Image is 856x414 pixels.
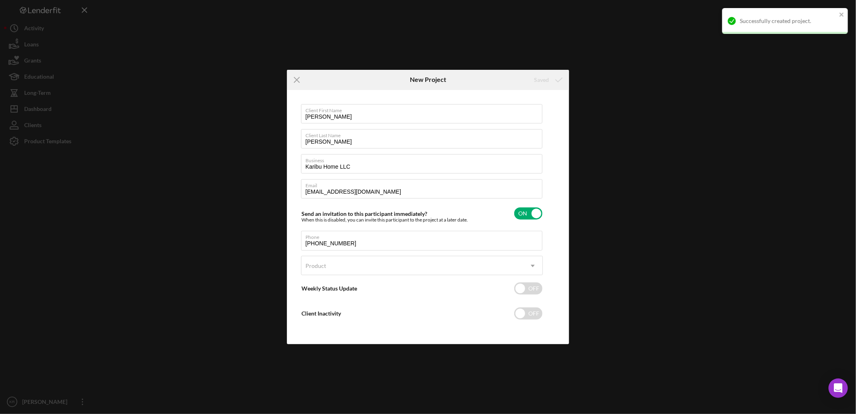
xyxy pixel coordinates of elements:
div: When this is disabled, you can invite this participant to the project at a later date. [301,217,468,223]
button: Saved [526,72,569,88]
label: Phone [305,231,542,240]
div: Open Intercom Messenger [829,378,848,398]
h6: New Project [410,76,446,83]
button: close [839,11,845,19]
label: Send an invitation to this participant immediately? [301,210,427,217]
label: Client First Name [305,105,542,113]
label: Business [305,155,542,163]
div: Successfully created project. [740,18,837,24]
label: Weekly Status Update [301,285,357,292]
label: Client Inactivity [301,310,341,317]
label: Client Last Name [305,130,542,138]
div: Product [305,263,326,269]
label: Email [305,180,542,188]
div: Saved [534,72,549,88]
